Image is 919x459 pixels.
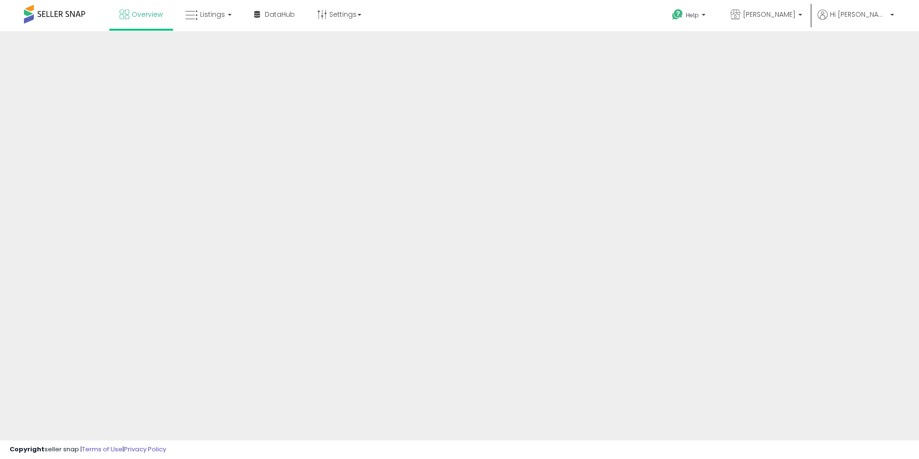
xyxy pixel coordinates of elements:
a: Hi [PERSON_NAME] [818,10,894,31]
span: Hi [PERSON_NAME] [830,10,887,19]
a: Help [664,1,715,31]
span: [PERSON_NAME] [743,10,796,19]
span: Overview [132,10,163,19]
span: DataHub [265,10,295,19]
i: Get Help [672,9,684,21]
span: Help [686,11,699,19]
span: Listings [200,10,225,19]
